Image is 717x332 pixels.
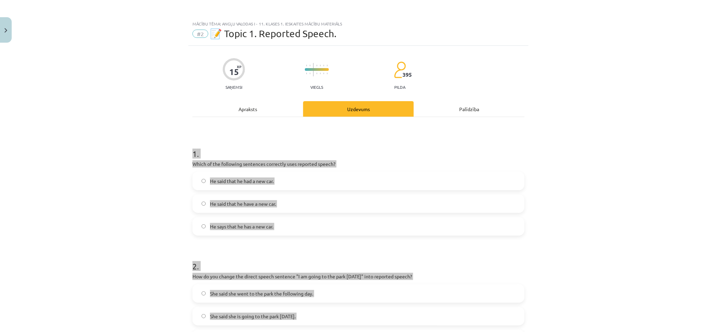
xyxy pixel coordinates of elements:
[306,65,307,66] img: icon-short-line-57e1e144782c952c97e751825c79c345078a6d821885a25fce030b3d8c18986b.svg
[313,63,314,76] img: icon-long-line-d9ea69661e0d244f92f715978eff75569469978d946b2353a9bb055b3ed8787d.svg
[327,65,328,66] img: icon-short-line-57e1e144782c952c97e751825c79c345078a6d821885a25fce030b3d8c18986b.svg
[303,101,414,117] div: Uzdevums
[201,224,206,229] input: He says that he has a new car.
[201,202,206,206] input: He said that he have a new car.
[311,85,323,89] p: Viegls
[192,30,208,38] span: #2
[327,73,328,74] img: icon-short-line-57e1e144782c952c97e751825c79c345078a6d821885a25fce030b3d8c18986b.svg
[320,65,321,66] img: icon-short-line-57e1e144782c952c97e751825c79c345078a6d821885a25fce030b3d8c18986b.svg
[210,28,337,39] span: 📝 Topic 1. Reported Speech.
[210,313,296,320] span: She said she is going to the park [DATE].
[237,65,241,68] span: XP
[192,249,525,271] h1: 2 .
[306,73,307,74] img: icon-short-line-57e1e144782c952c97e751825c79c345078a6d821885a25fce030b3d8c18986b.svg
[201,291,206,296] input: She said she went to the park the following day.
[192,137,525,158] h1: 1 .
[192,101,303,117] div: Apraksts
[223,85,245,89] p: Saņemsi
[4,28,7,33] img: icon-close-lesson-0947bae3869378f0d4975bcd49f059093ad1ed9edebbc8119c70593378902aed.svg
[229,67,239,77] div: 15
[201,314,206,319] input: She said she is going to the park [DATE].
[210,200,276,207] span: He said that he have a new car.
[192,273,525,280] p: How do you change the direct speech sentence "I am going to the park [DATE]" into reported speech?
[210,223,273,230] span: He says that he has a new car.
[323,73,324,74] img: icon-short-line-57e1e144782c952c97e751825c79c345078a6d821885a25fce030b3d8c18986b.svg
[414,101,525,117] div: Palīdzība
[395,85,406,89] p: pilda
[323,65,324,66] img: icon-short-line-57e1e144782c952c97e751825c79c345078a6d821885a25fce030b3d8c18986b.svg
[402,72,412,78] span: 395
[394,61,406,78] img: students-c634bb4e5e11cddfef0936a35e636f08e4e9abd3cc4e673bd6f9a4125e45ecb1.svg
[201,179,206,183] input: He said that he had a new car.
[210,290,313,297] span: She said she went to the park the following day.
[192,21,525,26] div: Mācību tēma: Angļu valodas i - 11. klases 1. ieskaites mācību materiāls
[192,160,525,168] p: Which of the following sentences correctly uses reported speech?
[210,178,274,185] span: He said that he had a new car.
[320,73,321,74] img: icon-short-line-57e1e144782c952c97e751825c79c345078a6d821885a25fce030b3d8c18986b.svg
